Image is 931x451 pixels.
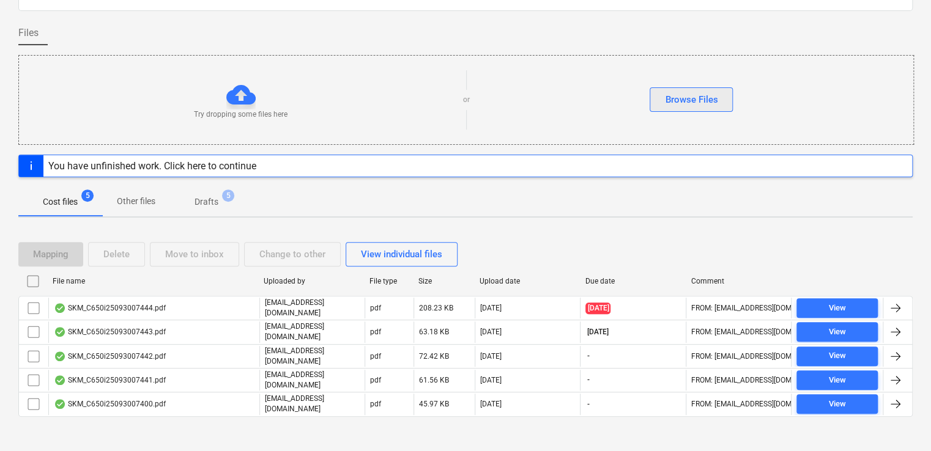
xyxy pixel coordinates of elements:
[796,394,878,414] button: View
[480,376,502,384] div: [DATE]
[828,301,845,315] div: View
[54,375,66,385] div: OCR finished
[54,327,166,337] div: SKM_C650i25093007443.pdf
[370,352,381,361] div: pdf
[828,397,845,411] div: View
[585,399,590,409] span: -
[370,328,381,336] div: pdf
[117,195,155,208] p: Other files
[43,196,78,208] p: Cost files
[54,303,66,313] div: OCR finished
[54,351,66,361] div: OCR finished
[691,277,787,285] div: Comment
[54,375,166,385] div: SKM_C650i25093007441.pdf
[265,321,360,342] p: [EMAIL_ADDRESS][DOMAIN_NAME]
[54,399,66,409] div: OCR finished
[370,400,381,408] div: pdf
[264,277,360,285] div: Uploaded by
[370,376,381,384] div: pdf
[796,298,878,318] button: View
[870,392,931,451] iframe: Chat Widget
[419,376,449,384] div: 61.56 KB
[194,109,287,120] p: Try dropping some files here
[18,55,914,145] div: Try dropping some files hereorBrowse Files
[18,26,39,40] span: Files
[665,92,718,108] div: Browse Files
[222,189,234,202] span: 5
[265,298,360,318] p: [EMAIL_ADDRESS][DOMAIN_NAME]
[796,322,878,342] button: View
[54,351,166,361] div: SKM_C650i25093007442.pdf
[265,370,360,391] p: [EMAIL_ADDRESS][DOMAIN_NAME]
[480,304,502,312] div: [DATE]
[195,196,218,208] p: Drafts
[480,328,502,336] div: [DATE]
[419,352,449,361] div: 72.42 KB
[585,351,590,361] span: -
[480,352,502,361] div: [DATE]
[480,277,576,285] div: Upload date
[480,400,502,408] div: [DATE]
[54,327,66,337] div: OCR finished
[81,189,94,202] span: 5
[585,375,590,385] span: -
[369,277,409,285] div: File type
[370,304,381,312] div: pdf
[650,87,733,112] button: Browse Files
[585,277,681,285] div: Due date
[419,304,453,312] div: 208.23 KB
[419,328,449,336] div: 63.18 KB
[828,349,845,363] div: View
[585,302,610,314] span: [DATE]
[463,95,470,105] p: or
[346,242,458,266] button: View individual files
[796,370,878,390] button: View
[418,277,470,285] div: Size
[265,394,360,414] p: [EMAIL_ADDRESS][DOMAIN_NAME]
[53,277,254,285] div: File name
[361,246,442,262] div: View individual files
[828,373,845,387] div: View
[419,400,449,408] div: 45.97 KB
[265,346,360,367] p: [EMAIL_ADDRESS][DOMAIN_NAME]
[828,325,845,339] div: View
[585,327,609,337] span: [DATE]
[796,346,878,366] button: View
[54,399,166,409] div: SKM_C650i25093007400.pdf
[48,160,256,172] div: You have unfinished work. Click here to continue
[54,303,166,313] div: SKM_C650i25093007444.pdf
